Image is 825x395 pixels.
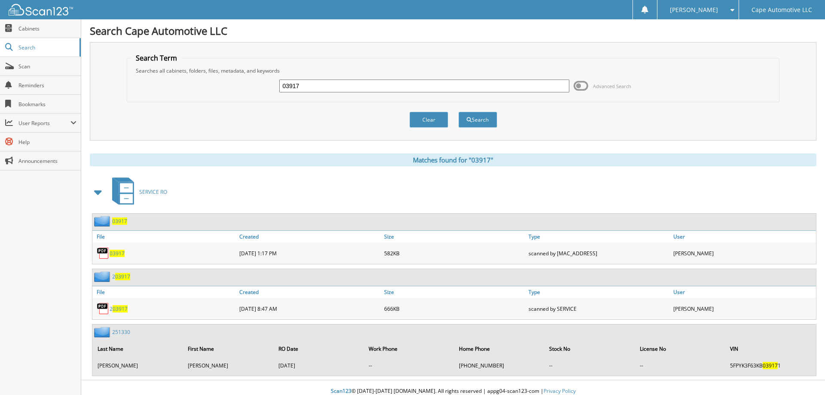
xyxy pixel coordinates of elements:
[18,157,76,165] span: Announcements
[107,175,167,209] a: SERVICE RO
[671,286,816,298] a: User
[112,328,130,336] a: 251330
[726,358,815,373] td: 5FPYK3F63KB 1
[364,358,454,373] td: --
[545,340,634,358] th: Stock No
[382,245,527,262] div: 582KB
[671,231,816,242] a: User
[112,217,127,225] a: 03917
[113,305,128,312] span: 03917
[458,112,497,128] button: Search
[382,231,527,242] a: Size
[94,216,112,227] img: folder2.png
[139,188,167,196] span: SERVICE RO
[97,302,110,315] img: PDF.png
[94,327,112,337] img: folder2.png
[97,247,110,260] img: PDF.png
[18,82,76,89] span: Reminders
[237,286,382,298] a: Created
[115,273,130,280] span: 03917
[93,358,183,373] td: [PERSON_NAME]
[331,387,351,395] span: Scan123
[670,7,718,12] span: [PERSON_NAME]
[9,4,73,15] img: scan123-logo-white.svg
[544,387,576,395] a: Privacy Policy
[726,340,815,358] th: VIN
[18,25,76,32] span: Cabinets
[364,340,454,358] th: Work Phone
[18,119,70,127] span: User Reports
[90,153,816,166] div: Matches found for "03917"
[183,340,273,358] th: First Name
[455,358,544,373] td: [PHONE_NUMBER]
[237,231,382,242] a: Created
[545,358,634,373] td: --
[752,7,812,12] span: Cape Automotive LLC
[131,67,775,74] div: Searches all cabinets, folders, files, metadata, and keywords
[18,101,76,108] span: Bookmarks
[455,340,544,358] th: Home Phone
[110,250,125,257] a: 03917
[763,362,778,369] span: 03917
[409,112,448,128] button: Clear
[237,245,382,262] div: [DATE] 1:17 PM
[92,231,237,242] a: File
[671,300,816,317] div: [PERSON_NAME]
[636,340,725,358] th: License No
[382,300,527,317] div: 666KB
[112,273,130,280] a: 203917
[636,358,725,373] td: --
[131,53,181,63] legend: Search Term
[18,63,76,70] span: Scan
[526,231,671,242] a: Type
[18,44,75,51] span: Search
[94,271,112,282] img: folder2.png
[274,340,364,358] th: RO Date
[526,300,671,317] div: scanned by SERVICE
[274,358,364,373] td: [DATE]
[593,83,631,89] span: Advanced Search
[382,286,527,298] a: Size
[183,358,273,373] td: [PERSON_NAME]
[18,138,76,146] span: Help
[92,286,237,298] a: File
[93,340,183,358] th: Last Name
[237,300,382,317] div: [DATE] 8:47 AM
[671,245,816,262] div: [PERSON_NAME]
[526,245,671,262] div: scanned by [MAC_ADDRESS]
[90,24,816,38] h1: Search Cape Automotive LLC
[110,305,128,312] a: 203917
[782,354,825,395] iframe: Chat Widget
[526,286,671,298] a: Type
